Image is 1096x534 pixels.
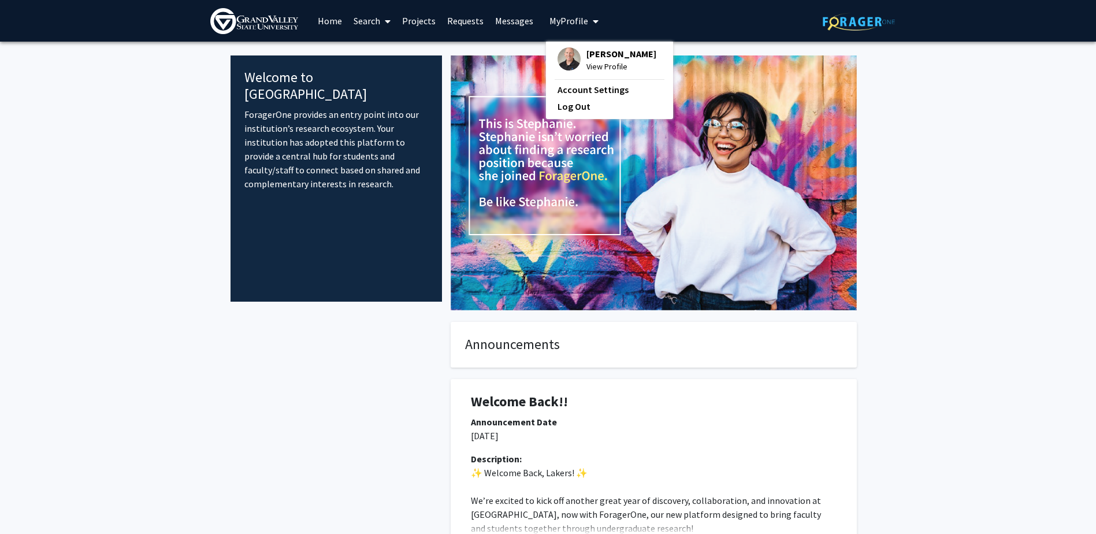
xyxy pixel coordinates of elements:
p: ✨ Welcome Back, Lakers! ✨ [471,466,837,480]
a: Requests [441,1,489,41]
span: View Profile [586,60,656,73]
img: ForagerOne Logo [823,13,895,31]
a: Log Out [558,99,662,113]
div: Description: [471,452,837,466]
p: [DATE] [471,429,837,443]
a: Home [312,1,348,41]
a: Account Settings [558,83,662,97]
span: [PERSON_NAME] [586,47,656,60]
a: Search [348,1,396,41]
span: My Profile [549,15,588,27]
div: Profile Picture[PERSON_NAME]View Profile [558,47,656,73]
a: Projects [396,1,441,41]
a: Messages [489,1,539,41]
h4: Announcements [465,336,842,353]
img: Grand Valley State University Logo [210,8,298,34]
img: Cover Image [451,55,857,310]
img: Profile Picture [558,47,581,71]
p: ForagerOne provides an entry point into our institution’s research ecosystem. Your institution ha... [244,107,429,191]
iframe: Chat [9,482,49,525]
h1: Welcome Back!! [471,394,837,410]
h4: Welcome to [GEOGRAPHIC_DATA] [244,69,429,103]
div: Announcement Date [471,415,837,429]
